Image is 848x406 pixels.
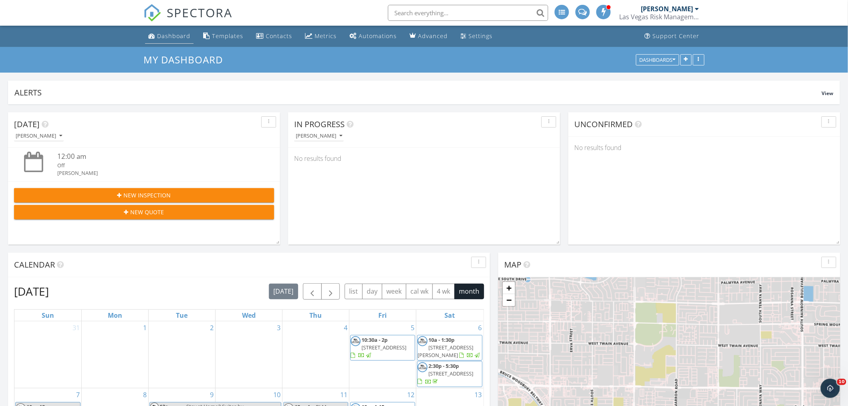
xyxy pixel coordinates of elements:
[377,310,389,321] a: Friday
[636,54,679,65] button: Dashboards
[361,344,406,351] span: [STREET_ADDRESS]
[653,32,700,40] div: Support Center
[208,388,215,401] a: Go to September 9, 2025
[388,5,548,21] input: Search everything...
[362,284,382,299] button: day
[315,32,337,40] div: Metrics
[342,321,349,334] a: Go to September 4, 2025
[443,310,457,321] a: Saturday
[14,283,49,299] h2: [DATE]
[253,29,295,44] a: Contacts
[406,388,416,401] a: Go to September 12, 2025
[417,361,483,387] a: 2:30p - 5:30p [STREET_ADDRESS]
[294,119,345,130] span: In Progress
[272,388,282,401] a: Go to September 10, 2025
[574,119,633,130] span: Unconfirmed
[131,208,164,216] span: New Quote
[428,370,473,377] span: [STREET_ADDRESS]
[14,87,822,98] div: Alerts
[418,362,428,372] img: lasvegasriskmanagementlogo.jpg
[428,362,459,369] span: 2:30p - 5:30p
[14,205,274,219] button: New Quote
[71,321,81,334] a: Go to August 31, 2025
[296,133,342,139] div: [PERSON_NAME]
[14,321,81,388] td: Go to August 31, 2025
[174,310,189,321] a: Tuesday
[642,29,703,44] a: Support Center
[473,388,483,401] a: Go to September 13, 2025
[418,362,473,385] a: 2:30p - 5:30p [STREET_ADDRESS]
[14,188,274,203] button: New Inspection
[75,388,81,401] a: Go to September 7, 2025
[351,336,361,346] img: lasvegasriskmanagementlogo.jpg
[822,90,834,97] span: View
[418,336,428,346] img: lasvegasriskmanagementlogo.jpg
[145,29,194,44] a: Dashboard
[409,321,416,334] a: Go to September 5, 2025
[417,335,483,361] a: 10a - 1:30p [STREET_ADDRESS][PERSON_NAME]
[641,5,693,13] div: [PERSON_NAME]
[14,259,55,270] span: Calendar
[416,321,483,388] td: Go to September 6, 2025
[269,284,298,299] button: [DATE]
[40,310,56,321] a: Sunday
[418,336,481,359] a: 10a - 1:30p [STREET_ADDRESS][PERSON_NAME]
[16,133,62,139] div: [PERSON_NAME]
[503,282,515,294] a: Zoom in
[212,32,243,40] div: Templates
[240,310,257,321] a: Wednesday
[345,284,363,299] button: list
[619,13,699,21] div: Las Vegas Risk Management
[14,131,64,142] button: [PERSON_NAME]
[361,336,388,343] span: 10:30a - 2p
[406,284,433,299] button: cal wk
[428,336,454,343] span: 10a - 1:30p
[141,388,148,401] a: Go to September 8, 2025
[148,321,215,388] td: Go to September 2, 2025
[346,29,400,44] a: Automations (Advanced)
[143,11,232,28] a: SPECTORA
[124,191,171,199] span: New Inspection
[215,321,282,388] td: Go to September 3, 2025
[208,321,215,334] a: Go to September 2, 2025
[406,29,451,44] a: Advanced
[457,29,496,44] a: Settings
[351,336,406,359] a: 10:30a - 2p [STREET_ADDRESS]
[141,321,148,334] a: Go to September 1, 2025
[143,4,161,22] img: The Best Home Inspection Software - Spectora
[454,284,484,299] button: month
[382,284,406,299] button: week
[294,131,344,142] button: [PERSON_NAME]
[308,310,324,321] a: Thursday
[321,283,340,300] button: Next month
[200,29,246,44] a: Templates
[503,294,515,306] a: Zoom out
[302,29,340,44] a: Metrics
[821,379,840,398] iframe: Intercom live chat
[359,32,397,40] div: Automations
[504,259,521,270] span: Map
[143,53,230,66] a: My Dashboard
[640,57,676,63] div: Dashboards
[81,321,148,388] td: Go to September 1, 2025
[57,169,252,177] div: [PERSON_NAME]
[303,283,322,300] button: Previous month
[283,321,349,388] td: Go to September 4, 2025
[418,344,473,359] span: [STREET_ADDRESS][PERSON_NAME]
[167,4,232,21] span: SPECTORA
[157,32,190,40] div: Dashboard
[339,388,349,401] a: Go to September 11, 2025
[106,310,124,321] a: Monday
[476,321,483,334] a: Go to September 6, 2025
[288,148,560,169] div: No results found
[837,379,846,385] span: 10
[418,32,448,40] div: Advanced
[349,321,416,388] td: Go to September 5, 2025
[266,32,292,40] div: Contacts
[14,119,40,130] span: [DATE]
[57,162,252,169] div: Off
[432,284,455,299] button: 4 wk
[350,335,415,361] a: 10:30a - 2p [STREET_ADDRESS]
[468,32,493,40] div: Settings
[275,321,282,334] a: Go to September 3, 2025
